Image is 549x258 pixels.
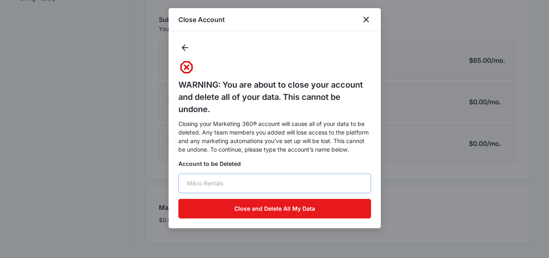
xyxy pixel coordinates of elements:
[178,159,241,168] p: Account to be Deleted
[178,119,371,154] p: Closing your Marketing 360® account will cause all of your data to be deleted. Any team members y...
[178,79,371,115] h5: WARNING: You are about to close your account and delete all of your data. This cannot be undone.
[361,15,371,24] button: close
[178,15,225,24] h1: Close Account
[178,199,371,218] button: Close and Delete All My Data
[178,174,371,193] input: Mikro Rentals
